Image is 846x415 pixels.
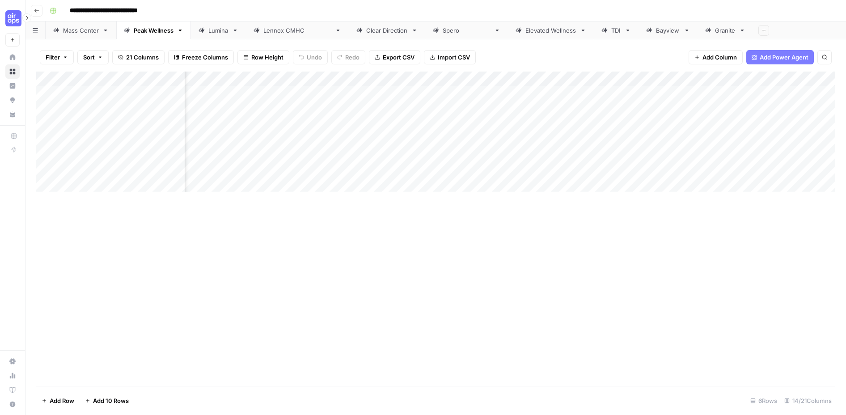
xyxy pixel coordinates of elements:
div: Mass Center [63,26,99,35]
a: Mass Center [46,21,116,39]
a: [PERSON_NAME] CMHC [246,21,349,39]
button: Add Power Agent [746,50,814,64]
div: [PERSON_NAME] [443,26,491,35]
a: Your Data [5,107,20,122]
span: Filter [46,53,60,62]
button: Add 10 Rows [80,394,134,408]
button: Redo [331,50,365,64]
div: Granite [715,26,736,35]
span: Undo [307,53,322,62]
a: [PERSON_NAME] [425,21,508,39]
a: Browse [5,64,20,79]
button: Add Row [36,394,80,408]
div: 14/21 Columns [781,394,835,408]
div: Clear Direction [366,26,408,35]
button: 21 Columns [112,50,165,64]
a: Settings [5,354,20,368]
div: Bayview [656,26,680,35]
button: Undo [293,50,328,64]
span: Add 10 Rows [93,396,129,405]
a: Lumina [191,21,246,39]
a: Insights [5,79,20,93]
div: Peak Wellness [134,26,173,35]
button: Export CSV [369,50,420,64]
button: Row Height [237,50,289,64]
a: Home [5,50,20,64]
button: Add Column [689,50,743,64]
a: Peak Wellness [116,21,191,39]
a: Granite [698,21,753,39]
div: [PERSON_NAME] CMHC [263,26,331,35]
span: 21 Columns [126,53,159,62]
button: Import CSV [424,50,476,64]
button: Workspace: Cohort 4 [5,7,20,30]
span: Row Height [251,53,283,62]
img: Cohort 4 Logo [5,10,21,26]
span: Import CSV [438,53,470,62]
a: TDI [594,21,639,39]
a: Elevated Wellness [508,21,594,39]
a: Bayview [639,21,698,39]
button: Filter [40,50,74,64]
span: Export CSV [383,53,415,62]
button: Sort [77,50,109,64]
span: Freeze Columns [182,53,228,62]
div: Lumina [208,26,228,35]
span: Add Row [50,396,74,405]
div: 6 Rows [747,394,781,408]
button: Help + Support [5,397,20,411]
a: Learning Hub [5,383,20,397]
span: Redo [345,53,360,62]
span: Add Column [702,53,737,62]
span: Sort [83,53,95,62]
a: Clear Direction [349,21,425,39]
span: Add Power Agent [760,53,808,62]
div: Elevated Wellness [525,26,576,35]
button: Freeze Columns [168,50,234,64]
a: Usage [5,368,20,383]
div: TDI [611,26,621,35]
a: Opportunities [5,93,20,107]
